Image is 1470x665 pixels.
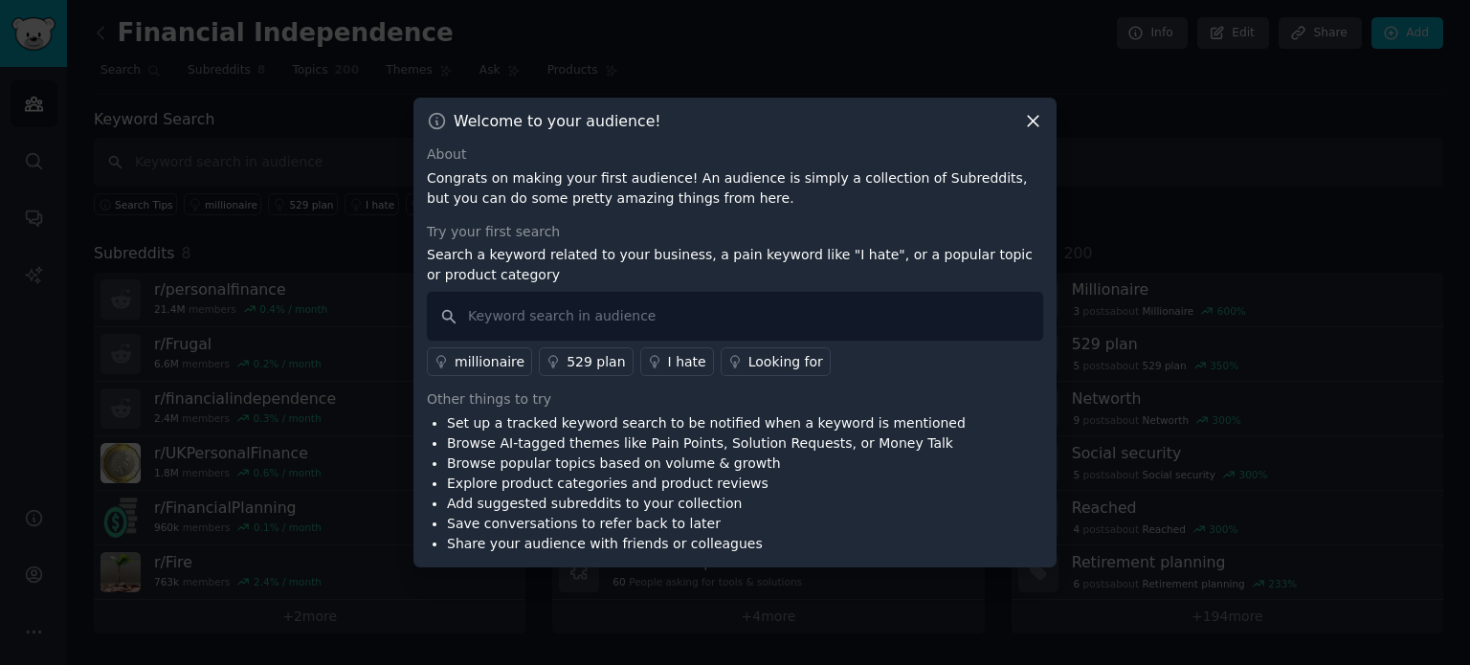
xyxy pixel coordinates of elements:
[427,389,1043,410] div: Other things to try
[427,168,1043,209] p: Congrats on making your first audience! An audience is simply a collection of Subreddits, but you...
[447,514,966,534] li: Save conversations to refer back to later
[447,534,966,554] li: Share your audience with friends or colleagues
[427,222,1043,242] div: Try your first search
[454,111,661,131] h3: Welcome to your audience!
[539,347,633,376] a: 529 plan
[640,347,714,376] a: I hate
[427,245,1043,285] p: Search a keyword related to your business, a pain keyword like "I hate", or a popular topic or pr...
[455,352,524,372] div: millionaire
[427,292,1043,341] input: Keyword search in audience
[447,413,966,433] li: Set up a tracked keyword search to be notified when a keyword is mentioned
[447,494,966,514] li: Add suggested subreddits to your collection
[668,352,706,372] div: I hate
[447,454,966,474] li: Browse popular topics based on volume & growth
[447,433,966,454] li: Browse AI-tagged themes like Pain Points, Solution Requests, or Money Talk
[748,352,823,372] div: Looking for
[427,347,532,376] a: millionaire
[427,144,1043,165] div: About
[447,474,966,494] li: Explore product categories and product reviews
[567,352,625,372] div: 529 plan
[721,347,831,376] a: Looking for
